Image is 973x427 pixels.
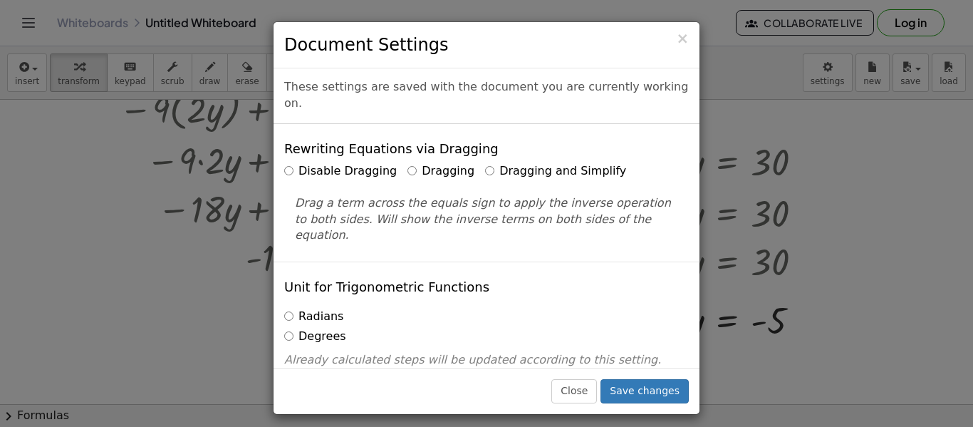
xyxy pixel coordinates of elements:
[284,166,293,175] input: Disable Dragging
[284,142,499,156] h4: Rewriting Equations via Dragging
[284,280,489,294] h4: Unit for Trigonometric Functions
[274,68,699,124] div: These settings are saved with the document you are currently working on.
[284,331,293,341] input: Degrees
[407,163,474,180] label: Dragging
[551,379,597,403] button: Close
[284,329,346,345] label: Degrees
[600,379,689,403] button: Save changes
[284,33,689,57] h3: Document Settings
[284,352,689,369] p: Already calculated steps will be updated according to this setting.
[407,166,417,175] input: Dragging
[485,166,494,175] input: Dragging and Simplify
[295,195,678,245] p: Drag a term across the equals sign to apply the inverse operation to both sides. Will show the in...
[284,163,397,180] label: Disable Dragging
[485,163,626,180] label: Dragging and Simplify
[284,309,343,325] label: Radians
[676,31,689,46] button: Close
[284,312,293,321] input: Radians
[676,30,689,47] span: ×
